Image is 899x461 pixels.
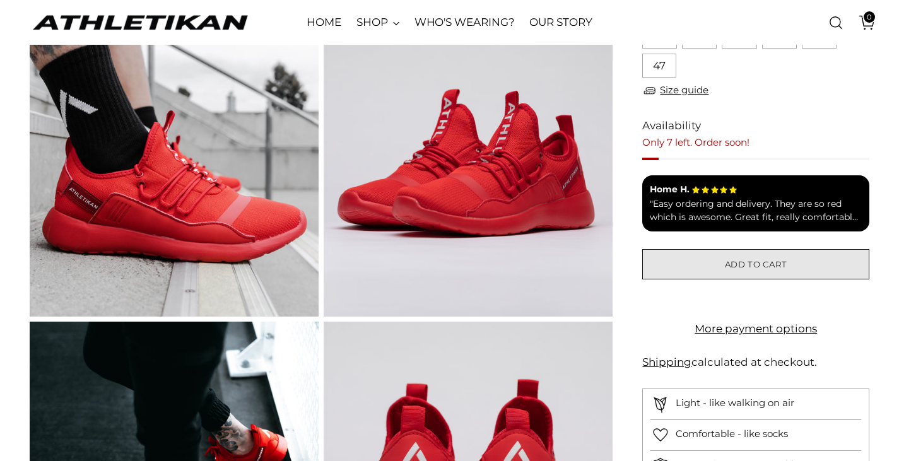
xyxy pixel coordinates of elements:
span: Add to cart [725,259,787,271]
a: More payment options [642,321,869,337]
span: Availability [642,118,701,134]
a: Open search modal [823,10,849,35]
p: Light - like walking on air [676,396,794,411]
a: ATHLETIKAN [30,13,250,32]
span: 0 [864,11,875,23]
span: Only 7 left. Order soon! [642,136,749,148]
a: WHO'S WEARING? [414,9,515,37]
button: Add to cart [642,249,869,279]
div: calculated at checkout. [642,354,869,371]
img: red trainers from left angle [324,27,613,316]
button: 47 [642,54,676,78]
a: SHOP [356,9,399,37]
a: OUR STORY [529,9,592,37]
a: Open cart modal [850,10,875,35]
p: Comfortable - like socks [676,427,788,441]
a: Size guide [642,83,708,98]
a: Shipping [642,356,691,368]
a: HOME [307,9,341,37]
img: ALTIS Red Sneakers [30,27,319,316]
